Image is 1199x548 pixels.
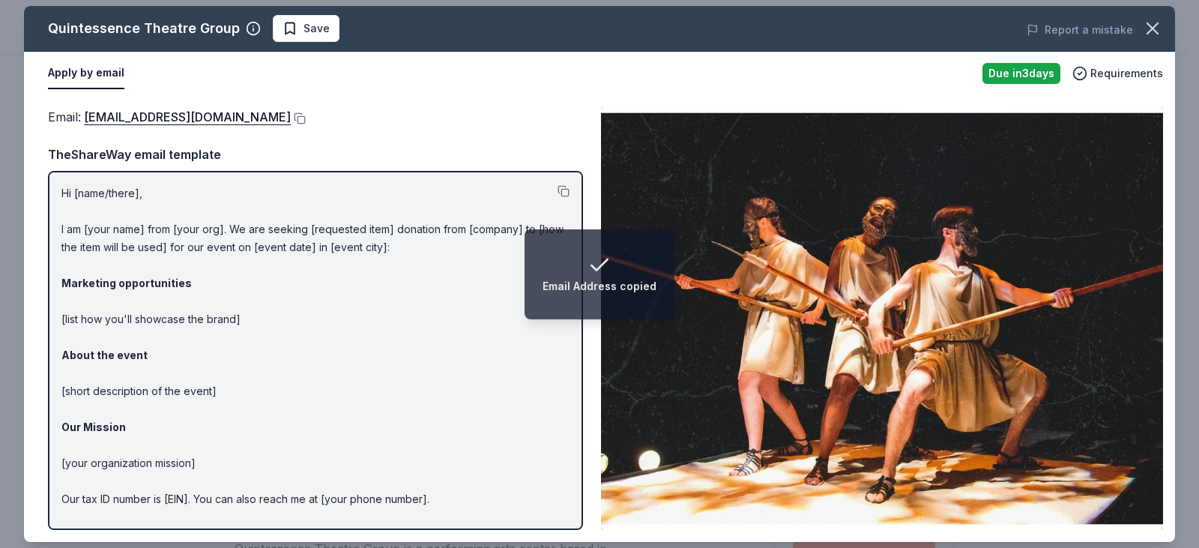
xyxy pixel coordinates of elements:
img: Image for Quintessence Theatre Group [601,107,1163,530]
div: TheShareWay email template [48,145,583,164]
button: Requirements [1072,64,1163,82]
strong: About the event [61,349,148,361]
div: Due in 3 days [982,63,1060,84]
span: Email : [48,109,291,124]
button: Report a mistake [1027,21,1133,39]
span: Requirements [1090,64,1163,82]
strong: Our Mission [61,421,126,433]
div: Email Address copied [543,277,656,295]
strong: Marketing opportunities [61,277,192,289]
button: Apply by email [48,58,124,89]
button: Save [273,15,339,42]
span: Save [303,19,330,37]
div: Quintessence Theatre Group [48,16,240,40]
a: [EMAIL_ADDRESS][DOMAIN_NAME] [84,107,291,127]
